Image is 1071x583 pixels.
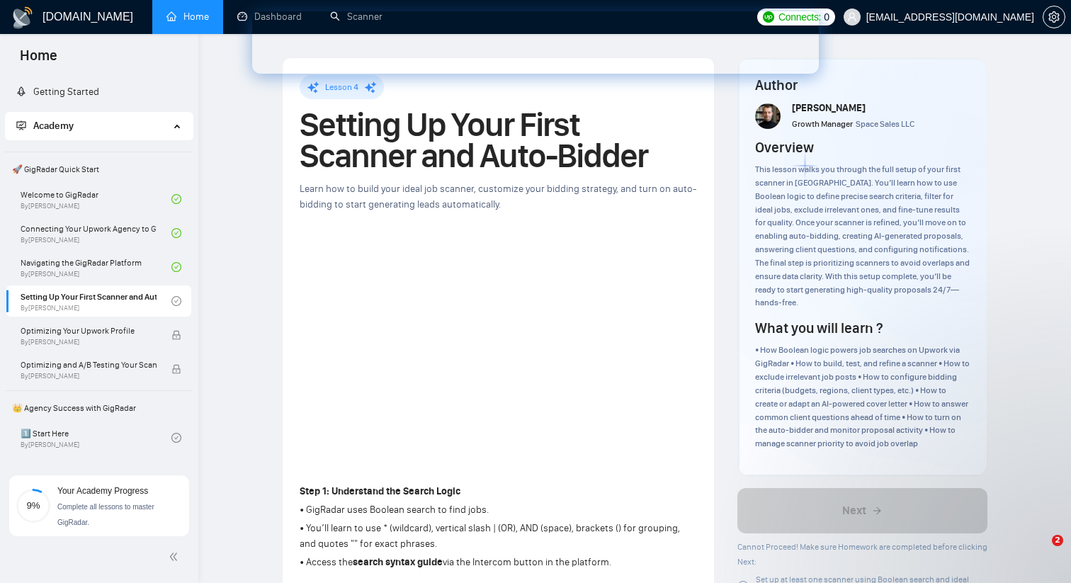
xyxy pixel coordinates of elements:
button: Next [737,488,988,533]
span: lock [171,330,181,340]
span: 🚀 GigRadar Quick Start [6,155,191,183]
h4: Overview [755,137,814,157]
span: Optimizing Your Upwork Profile [21,324,157,338]
a: homeHome [166,11,209,23]
span: setting [1043,11,1065,23]
h1: Setting Up Your First Scanner and Auto-Bidder [300,109,697,171]
span: Complete all lessons to master GigRadar. [57,503,154,526]
span: [PERSON_NAME] [792,102,866,114]
a: 1️⃣ Start HereBy[PERSON_NAME] [21,422,171,453]
iframe: Intercom live chat banner [252,11,819,74]
span: Growth Manager [792,119,853,129]
span: Space Sales LLC [856,119,914,129]
a: dashboardDashboard [237,11,302,23]
span: Academy [16,120,74,132]
span: Your Academy Progress [57,486,148,496]
span: By [PERSON_NAME] [21,338,157,346]
img: vlad-t.jpg [755,103,781,129]
span: Optimizing and A/B Testing Your Scanner for Better Results [21,358,157,372]
iframe: Intercom live chat [1023,535,1057,569]
span: Learn how to build your ideal job scanner, customize your bidding strategy, and turn on auto-bidd... [300,183,696,210]
strong: Step 1: Understand the Search Logic [300,485,460,497]
span: lock [171,364,181,374]
button: setting [1043,6,1065,28]
span: 👑 Agency Success with GigRadar [6,394,191,422]
a: Setting Up Your First Scanner and Auto-BidderBy[PERSON_NAME] [21,285,171,317]
span: Cannot Proceed! Make sure Homework are completed before clicking Next: [737,542,987,567]
span: Lesson 4 [325,82,358,92]
span: double-left [169,550,183,564]
span: check-circle [171,296,181,306]
span: Academy [33,120,74,132]
h4: Author [755,75,970,95]
span: check-circle [171,433,181,443]
img: logo [11,6,34,29]
div: This lesson walks you through the full setup of your first scanner in [GEOGRAPHIC_DATA]. You’ll l... [755,163,970,310]
span: 2 [1052,535,1063,546]
span: check-circle [171,228,181,238]
span: 9% [16,501,50,510]
p: • You’ll learn to use * (wildcard), vertical slash | (OR), AND (space), brackets () for grouping,... [300,521,697,552]
span: Connects: [778,9,821,25]
strong: search syntax guide [353,556,443,568]
p: • GigRadar uses Boolean search to find jobs. [300,502,697,518]
span: Home [8,45,69,75]
a: searchScanner [330,11,382,23]
div: • How Boolean logic powers job searches on Upwork via GigRadar • How to build, test, and refine a... [755,344,970,451]
span: check-circle [171,194,181,204]
span: fund-projection-screen [16,120,26,130]
a: Connecting Your Upwork Agency to GigRadarBy[PERSON_NAME] [21,217,171,249]
span: user [847,12,857,22]
span: 0 [824,9,829,25]
span: check-circle [171,262,181,272]
p: • Access the via the Intercom button in the platform. [300,555,697,570]
span: By [PERSON_NAME] [21,372,157,380]
a: rocketGetting Started [16,86,99,98]
a: setting [1043,11,1065,23]
a: Welcome to GigRadarBy[PERSON_NAME] [21,183,171,215]
li: Getting Started [5,78,193,106]
a: Navigating the GigRadar PlatformBy[PERSON_NAME] [21,251,171,283]
h4: What you will learn ? [755,318,883,338]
